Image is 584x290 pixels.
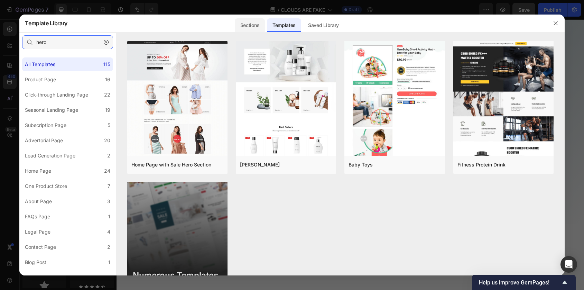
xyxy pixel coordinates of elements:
p: AI-generated or mass printed [310,32,441,40]
div: [PERSON_NAME] [240,161,280,169]
p: Funds ad budgets and shareholders [310,124,441,132]
div: 2 [107,152,110,160]
div: 2 [107,273,110,282]
p: Just a logo and a colorway [310,93,441,102]
p: ❤️ Connect [216,186,251,193]
div: Add blank section [264,230,306,237]
div: Click-through Landing Page [25,91,88,99]
p: Custom-made to order [27,63,157,71]
p: Overproduced, trend-chasing [310,63,441,71]
div: 16 [105,75,110,84]
div: Choose templates [159,230,201,237]
span: then drag & drop elements [259,238,310,245]
span: inspired by CRO experts [156,238,203,245]
div: 5 [108,121,110,129]
div: 1 [108,212,110,221]
div: 24 [104,167,110,175]
div: 7 [108,182,110,190]
div: Open Intercom Messenger [560,256,577,273]
div: FAQs Page [25,212,50,221]
span: Add section [217,214,250,221]
div: Advertorial Page [25,136,63,145]
div: Seasonal Landing Page [25,106,78,114]
div: Home Page [25,167,51,175]
p: ♻️ Waste [216,155,251,162]
div: All Templates [25,60,55,69]
div: Baby Toys [349,161,373,169]
div: Blog Post [25,258,46,266]
span: from URL or image [213,238,250,245]
div: 1 [108,258,110,266]
div: One Product Store [25,182,67,190]
div: 4 [107,228,110,236]
h2: Template Library [25,14,67,32]
div: 3 [107,197,110,206]
div: Templates [267,18,301,32]
div: Legal Page [25,228,50,236]
div: Product Page [25,75,56,84]
p: 🎨 Artwork [216,33,251,40]
div: Subscription Page [25,121,66,129]
p: Just another SKU [310,185,441,193]
input: E.g.: Black Friday, Sale, etc. [22,35,113,49]
div: 19 [105,106,110,114]
p: Funds indie artists & nonprofits [27,124,157,132]
div: Home Page with Sale Hero Section [131,161,211,169]
span: Help us improve GemPages! [479,279,560,286]
p: Hand-drawn by real artists [27,32,157,40]
div: 2 [107,243,110,251]
p: 👟 Style [216,64,251,71]
div: 115 [103,60,110,69]
p: 🤝 Mission [216,125,251,132]
div: Lead Generation Page [25,152,75,160]
div: Contact Page [25,243,56,251]
p: 💡 Meaning [216,94,251,101]
button: Show survey - Help us improve GemPages! [479,278,569,287]
div: Fitness Protein Drink [457,161,506,169]
div: About Page [25,197,52,206]
div: Saved Library [303,18,344,32]
div: Sections [235,18,265,32]
p: Every pair tied to a story [27,185,157,193]
p: Inspired by real music & stories [27,93,157,102]
p: Tons of unsold landfill-bound stock [310,155,441,163]
div: Generate layout [214,230,250,237]
div: Blog List [25,273,44,282]
div: 20 [104,136,110,145]
p: No bulk waste (Made when ordered) [27,155,157,163]
div: 22 [104,91,110,99]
